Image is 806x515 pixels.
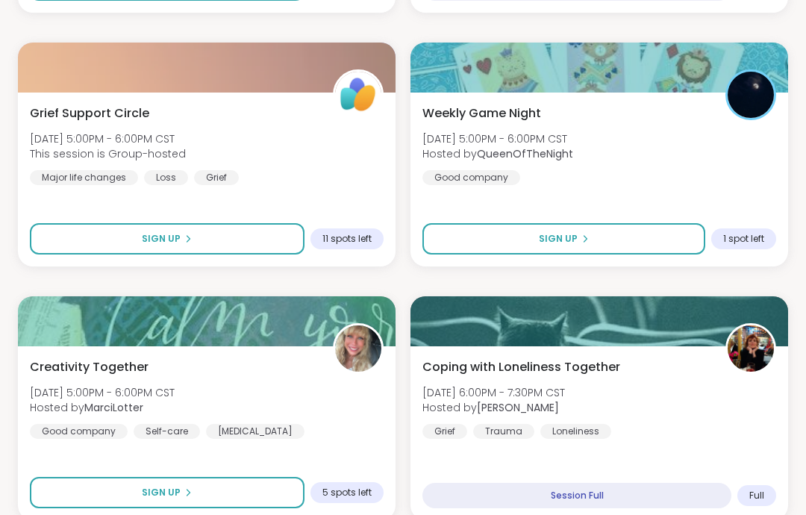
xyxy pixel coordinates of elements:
[422,223,705,255] button: Sign Up
[728,325,774,372] img: Judy
[30,170,138,185] div: Major life changes
[30,477,304,508] button: Sign Up
[723,233,764,245] span: 1 spot left
[422,131,573,146] span: [DATE] 5:00PM - 6:00PM CST
[422,424,467,439] div: Grief
[322,487,372,499] span: 5 spots left
[30,400,175,415] span: Hosted by
[30,424,128,439] div: Good company
[422,104,541,122] span: Weekly Game Night
[322,233,372,245] span: 11 spots left
[30,146,186,161] span: This session is Group-hosted
[30,223,304,255] button: Sign Up
[477,146,573,161] b: QueenOfTheNight
[30,131,186,146] span: [DATE] 5:00PM - 6:00PM CST
[749,490,764,502] span: Full
[422,358,620,376] span: Coping with Loneliness Together
[422,483,731,508] div: Session Full
[422,400,565,415] span: Hosted by
[206,424,304,439] div: [MEDICAL_DATA]
[144,170,188,185] div: Loss
[539,232,578,246] span: Sign Up
[30,104,149,122] span: Grief Support Circle
[477,400,559,415] b: [PERSON_NAME]
[335,325,381,372] img: MarciLotter
[728,72,774,118] img: QueenOfTheNight
[194,170,239,185] div: Grief
[422,385,565,400] span: [DATE] 6:00PM - 7:30PM CST
[473,424,534,439] div: Trauma
[84,400,143,415] b: MarciLotter
[30,358,149,376] span: Creativity Together
[422,146,573,161] span: Hosted by
[30,385,175,400] span: [DATE] 5:00PM - 6:00PM CST
[134,424,200,439] div: Self-care
[540,424,611,439] div: Loneliness
[335,72,381,118] img: ShareWell
[422,170,520,185] div: Good company
[142,232,181,246] span: Sign Up
[142,486,181,499] span: Sign Up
